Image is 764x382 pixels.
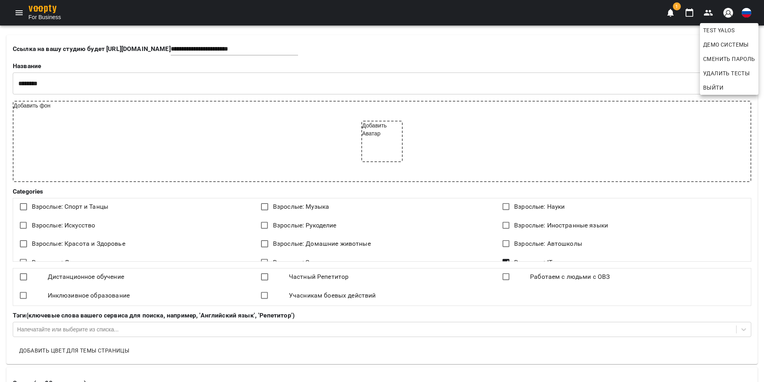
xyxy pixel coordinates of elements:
button: Удалить Тесты [700,66,758,80]
a: Демо системы [700,37,752,52]
span: Демо системы [703,40,749,49]
a: Сменить Пароль [700,52,758,66]
a: TEST YALOS [700,23,758,37]
span: Выйти [703,83,723,92]
span: TEST YALOS [703,25,755,35]
span: Удалить Тесты [703,69,750,78]
span: Сменить Пароль [703,54,755,64]
button: Выйти [700,80,758,95]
